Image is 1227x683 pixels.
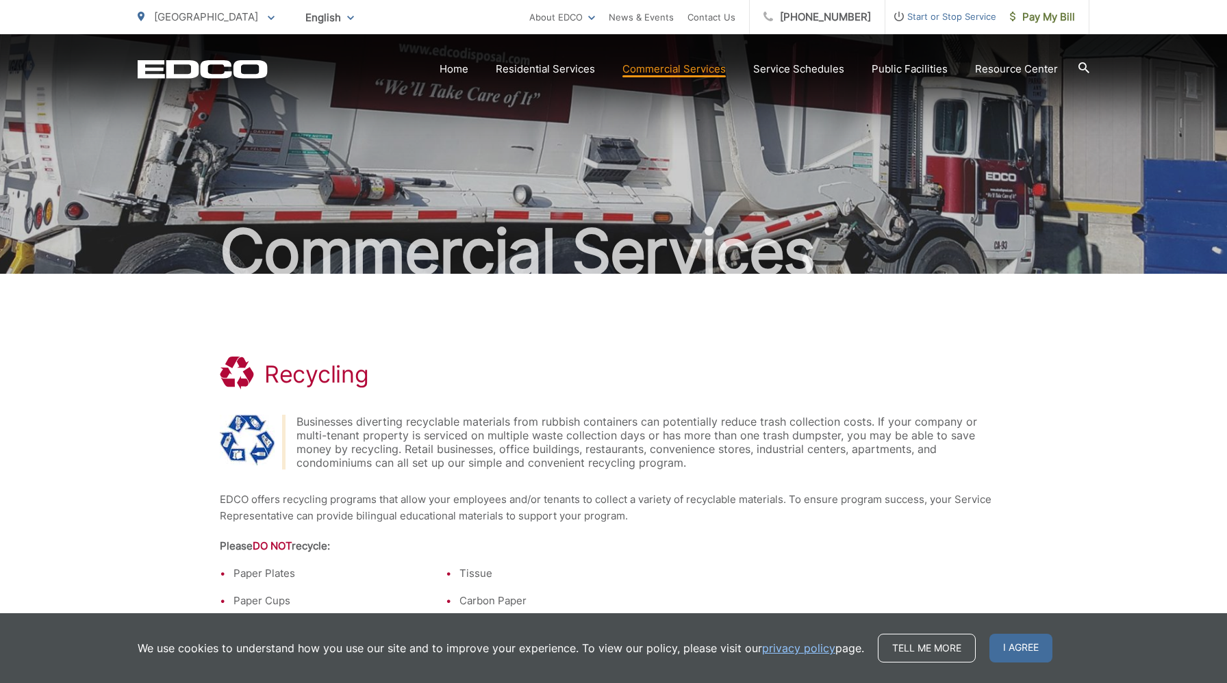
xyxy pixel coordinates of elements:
[989,634,1052,662] span: I agree
[264,361,368,388] h1: Recycling
[609,9,674,25] a: News & Events
[296,415,1007,469] div: Businesses diverting recyclable materials from rubbish containers can potentially reduce trash co...
[622,61,726,77] a: Commercial Services
[975,61,1058,77] a: Resource Center
[295,5,364,29] span: English
[154,10,258,23] span: [GEOGRAPHIC_DATA]
[233,565,446,582] li: Paper Plates
[138,60,268,79] a: EDCD logo. Return to the homepage.
[253,539,292,552] strong: DO NOT
[459,565,672,582] li: Tissue
[220,538,672,565] th: Please recycle:
[138,218,1089,286] h2: Commercial Services
[220,415,275,465] img: Recycling Symbol
[872,61,948,77] a: Public Facilities
[459,593,672,609] li: Carbon Paper
[529,9,595,25] a: About EDCO
[138,640,864,656] p: We use cookies to understand how you use our site and to improve your experience. To view our pol...
[220,491,1007,524] p: EDCO offers recycling programs that allow your employees and/or tenants to collect a variety of r...
[1010,9,1075,25] span: Pay My Bill
[687,9,735,25] a: Contact Us
[762,640,835,656] a: privacy policy
[753,61,844,77] a: Service Schedules
[233,593,446,609] li: Paper Cups
[496,61,595,77] a: Residential Services
[878,634,976,662] a: Tell me more
[440,61,468,77] a: Home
